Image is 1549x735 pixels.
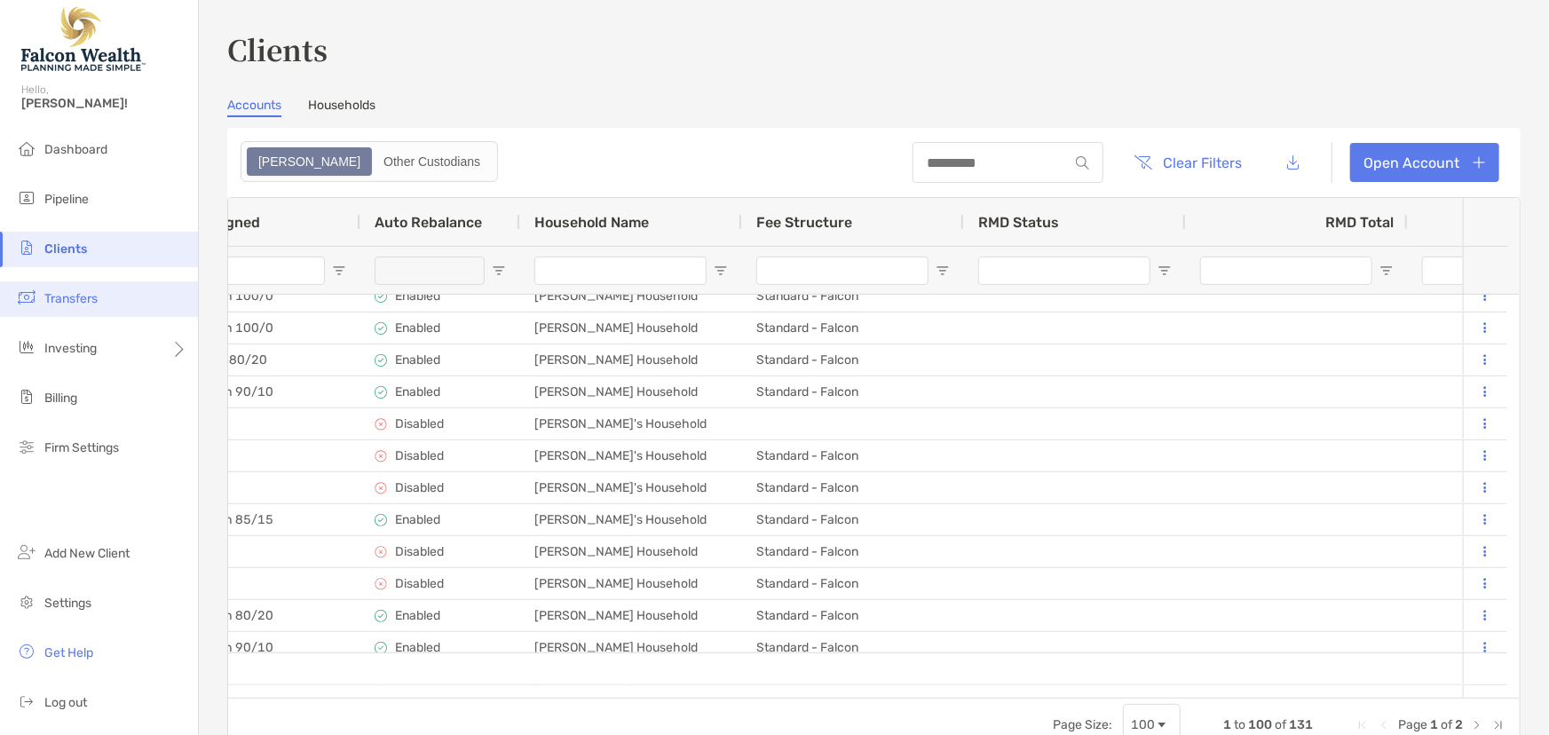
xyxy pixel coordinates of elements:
div: 100 [1131,717,1155,732]
div: Standard - Falcon [742,632,964,663]
div: [PERSON_NAME]'s Household [520,472,742,503]
div: [PERSON_NAME] Household [520,281,742,312]
img: input icon [1076,156,1089,170]
span: Pipeline [44,192,89,207]
button: Clear Filters [1121,143,1256,182]
div: First Page [1355,718,1370,732]
div: Page Size: [1053,717,1112,732]
button: Open Filter Menu [332,264,346,278]
img: clients icon [16,237,37,258]
span: to [1234,717,1245,732]
p: Enabled [395,288,440,304]
p: Enabled [395,352,440,367]
span: 2 [1455,717,1463,732]
span: Settings [44,596,91,611]
img: icon image [375,450,387,462]
img: logout icon [16,691,37,712]
span: Billing [44,391,77,406]
span: 131 [1289,717,1313,732]
div: Falcon Wealth 90/10 [138,632,360,663]
div: Falcon Large 80/20 [138,344,360,375]
div: Falcon Wealth 80/20 [138,600,360,631]
span: 100 [1248,717,1272,732]
p: Disabled [395,416,444,431]
span: Firm Settings [44,440,119,455]
div: [PERSON_NAME] Household [520,344,742,375]
div: Falcon Wealth 90/10 [138,376,360,407]
span: Investing [44,341,97,356]
div: Standard - Falcon [742,440,964,471]
p: Enabled [395,512,440,527]
img: icon image [375,642,387,654]
p: Enabled [395,608,440,623]
img: add_new_client icon [16,541,37,563]
img: firm-settings icon [16,436,37,457]
img: transfers icon [16,287,37,308]
span: Auto Rebalance [375,214,482,231]
div: [PERSON_NAME] Household [520,632,742,663]
div: Falcon Wealth 100/0 [138,281,360,312]
div: Standard - Falcon [742,281,964,312]
img: icon image [375,386,387,399]
div: [PERSON_NAME]'s Household [520,408,742,439]
span: Clients [44,241,87,257]
div: Last Page [1491,718,1506,732]
span: Log out [44,695,87,710]
div: Standard - Falcon [742,472,964,503]
input: RMD Total Filter Input [1200,257,1372,285]
a: Households [308,98,375,117]
p: Disabled [395,480,444,495]
a: Accounts [227,98,281,117]
div: Standard - Falcon [742,536,964,567]
div: Zoe [249,149,370,174]
p: Enabled [395,640,440,655]
img: dashboard icon [16,138,37,159]
div: [PERSON_NAME] Household [520,600,742,631]
input: Household Name Filter Input [534,257,707,285]
img: icon image [375,546,387,558]
img: settings icon [16,591,37,612]
button: Open Filter Menu [1379,264,1394,278]
img: icon image [375,290,387,303]
div: Previous Page [1377,718,1391,732]
div: [PERSON_NAME] Household [520,376,742,407]
button: Open Filter Menu [936,264,950,278]
div: Standard - Falcon [742,344,964,375]
span: RMD Status [978,214,1059,231]
div: segmented control [241,141,498,182]
input: Model Assigned Filter Input [153,257,325,285]
div: [PERSON_NAME]'s Household [520,440,742,471]
img: pipeline icon [16,187,37,209]
span: Add New Client [44,546,130,561]
div: Falcon Wealth 85/15 [138,504,360,535]
div: Standard - Falcon [742,312,964,344]
span: [PERSON_NAME]! [21,96,187,111]
img: investing icon [16,336,37,358]
input: Fee Structure Filter Input [756,257,929,285]
img: icon image [375,578,387,590]
span: of [1275,717,1286,732]
span: 1 [1223,717,1231,732]
div: Next Page [1470,718,1484,732]
img: icon image [375,354,387,367]
img: icon image [375,322,387,335]
img: icon image [375,514,387,526]
div: [PERSON_NAME] Household [520,568,742,599]
div: [PERSON_NAME] Household [520,536,742,567]
div: [PERSON_NAME] Household [520,312,742,344]
span: 1 [1430,717,1438,732]
img: get-help icon [16,641,37,662]
div: Standard - Falcon [742,504,964,535]
span: Page [1398,717,1427,732]
img: icon image [375,482,387,494]
p: Disabled [395,576,444,591]
span: Fee Structure [756,214,852,231]
button: Open Filter Menu [1158,264,1172,278]
span: Transfers [44,291,98,306]
p: Enabled [395,384,440,399]
span: Get Help [44,645,93,660]
span: RMD Total [1325,214,1394,231]
button: Open Filter Menu [492,264,506,278]
button: Open Filter Menu [714,264,728,278]
div: Other Custodians [374,149,490,174]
